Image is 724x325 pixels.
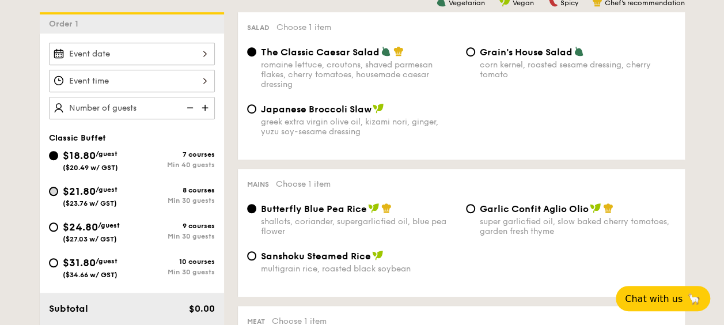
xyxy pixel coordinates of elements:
span: Butterfly Blue Pea Rice [261,203,367,214]
input: $18.80/guest($20.49 w/ GST)7 coursesMin 40 guests [49,151,58,160]
div: Min 30 guests [132,232,215,240]
input: $21.80/guest($23.76 w/ GST)8 coursesMin 30 guests [49,187,58,196]
span: Salad [247,24,270,32]
input: Number of guests [49,97,215,119]
div: Min 30 guests [132,268,215,276]
span: Japanese Broccoli Slaw [261,104,372,115]
div: Min 40 guests [132,161,215,169]
span: ($34.66 w/ GST) [63,271,117,279]
div: 8 courses [132,186,215,194]
img: icon-chef-hat.a58ddaea.svg [381,203,392,213]
div: multigrain rice, roasted black soybean [261,264,457,274]
div: greek extra virgin olive oil, kizami nori, ginger, yuzu soy-sesame dressing [261,117,457,137]
span: /guest [96,150,117,158]
span: $18.80 [63,149,96,162]
span: $24.80 [63,221,98,233]
img: icon-reduce.1d2dbef1.svg [180,97,198,119]
span: ($23.76 w/ GST) [63,199,117,207]
div: 9 courses [132,222,215,230]
span: Classic Buffet [49,133,106,143]
input: Japanese Broccoli Slawgreek extra virgin olive oil, kizami nori, ginger, yuzu soy-sesame dressing [247,104,256,114]
img: icon-vegan.f8ff3823.svg [368,203,380,213]
span: /guest [96,257,117,265]
input: The Classic Caesar Saladromaine lettuce, croutons, shaved parmesan flakes, cherry tomatoes, house... [247,47,256,56]
span: /guest [96,186,117,194]
span: Garlic Confit Aglio Olio [480,203,589,214]
div: shallots, coriander, supergarlicfied oil, blue pea flower [261,217,457,236]
input: $24.80/guest($27.03 w/ GST)9 coursesMin 30 guests [49,222,58,232]
img: icon-vegan.f8ff3823.svg [372,250,384,260]
span: Order 1 [49,19,83,29]
img: icon-vegan.f8ff3823.svg [373,103,384,114]
input: Event date [49,43,215,65]
div: 7 courses [132,150,215,158]
span: Choose 1 item [276,179,331,189]
span: Mains [247,180,269,188]
span: Chat with us [625,293,683,304]
input: Grain's House Saladcorn kernel, roasted sesame dressing, cherry tomato [466,47,475,56]
input: Sanshoku Steamed Ricemultigrain rice, roasted black soybean [247,251,256,260]
span: Sanshoku Steamed Rice [261,251,371,262]
span: Subtotal [49,303,88,314]
span: /guest [98,221,120,229]
span: $21.80 [63,185,96,198]
input: Event time [49,70,215,92]
img: icon-chef-hat.a58ddaea.svg [603,203,613,213]
span: ($27.03 w/ GST) [63,235,117,243]
div: corn kernel, roasted sesame dressing, cherry tomato [480,60,676,80]
img: icon-add.58712e84.svg [198,97,215,119]
div: romaine lettuce, croutons, shaved parmesan flakes, cherry tomatoes, housemade caesar dressing [261,60,457,89]
span: Grain's House Salad [480,47,573,58]
div: super garlicfied oil, slow baked cherry tomatoes, garden fresh thyme [480,217,676,236]
span: $31.80 [63,256,96,269]
input: $31.80/guest($34.66 w/ GST)10 coursesMin 30 guests [49,258,58,267]
input: Garlic Confit Aglio Oliosuper garlicfied oil, slow baked cherry tomatoes, garden fresh thyme [466,204,475,213]
span: ($20.49 w/ GST) [63,164,118,172]
span: 🦙 [687,292,701,305]
div: Min 30 guests [132,196,215,205]
button: Chat with us🦙 [616,286,710,311]
img: icon-vegan.f8ff3823.svg [590,203,601,213]
img: icon-vegetarian.fe4039eb.svg [381,46,391,56]
span: The Classic Caesar Salad [261,47,380,58]
div: 10 courses [132,258,215,266]
img: icon-chef-hat.a58ddaea.svg [393,46,404,56]
span: Choose 1 item [276,22,331,32]
img: icon-vegetarian.fe4039eb.svg [574,46,584,56]
input: Butterfly Blue Pea Riceshallots, coriander, supergarlicfied oil, blue pea flower [247,204,256,213]
span: $0.00 [188,303,214,314]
